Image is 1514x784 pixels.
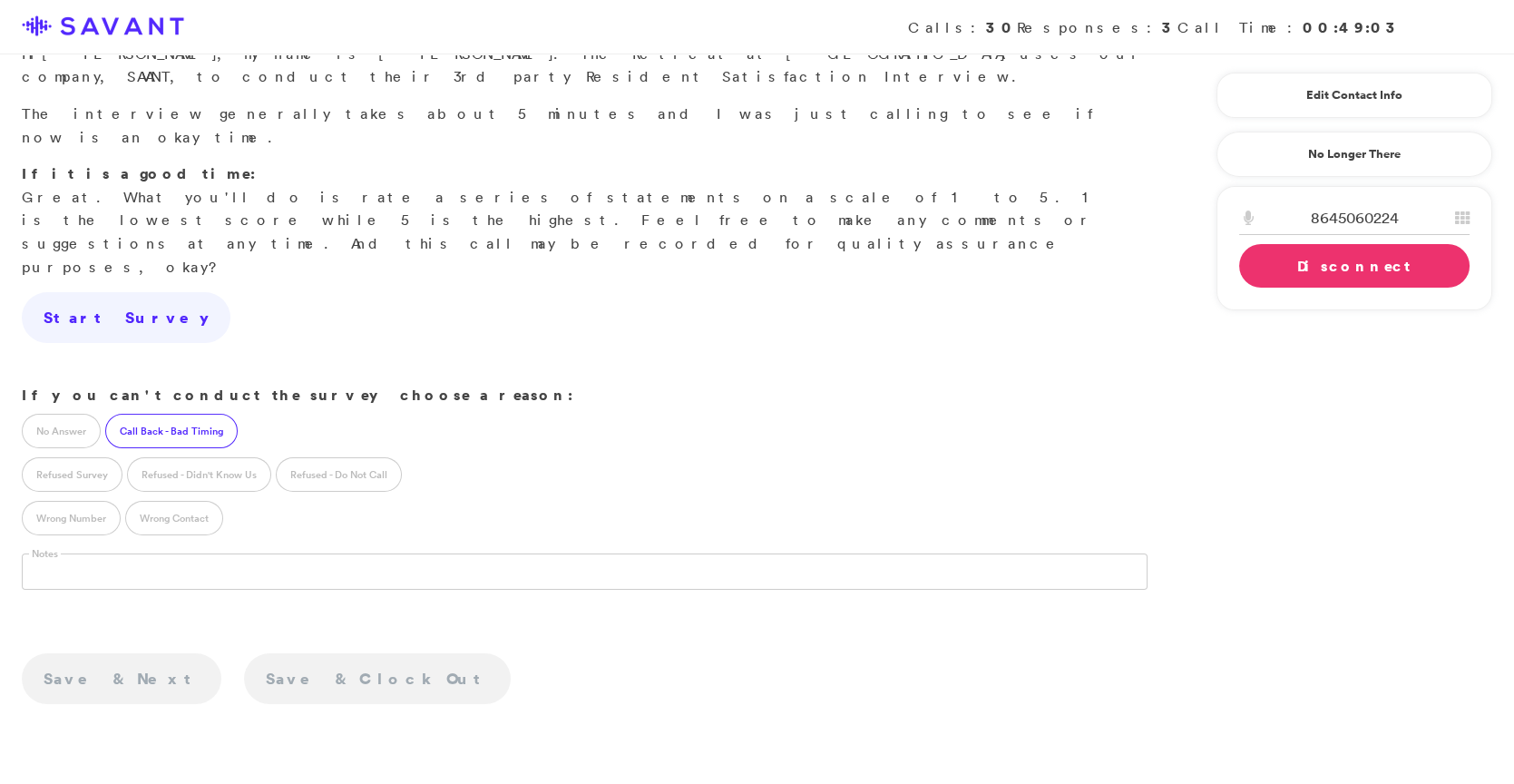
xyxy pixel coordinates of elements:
[1303,17,1402,37] strong: 00:49:03
[22,385,573,405] strong: If you can't conduct the survey choose a reason:
[22,163,256,183] strong: If it is a good time:
[29,547,61,561] label: Notes
[125,501,223,535] label: Wrong Contact
[22,501,121,535] label: Wrong Number
[22,653,221,704] a: Save & Next
[22,457,122,492] label: Refused Survey
[986,17,1017,37] strong: 30
[42,44,217,63] span: [PERSON_NAME]
[1162,17,1177,37] strong: 3
[244,653,511,704] a: Save & Clock Out
[22,414,101,448] label: No Answer
[276,457,402,492] label: Refused - Do Not Call
[127,457,271,492] label: Refused - Didn't Know Us
[1216,132,1492,177] a: No Longer There
[22,103,1148,149] p: The interview generally takes about 5 minutes and I was just calling to see if now is an okay time.
[22,162,1148,279] p: Great. What you'll do is rate a series of statements on a scale of 1 to 5. 1 is the lowest score ...
[22,292,230,343] a: Start Survey
[1239,244,1470,288] a: Disconnect
[1239,81,1470,110] a: Edit Contact Info
[105,414,238,448] label: Call Back - Bad Timing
